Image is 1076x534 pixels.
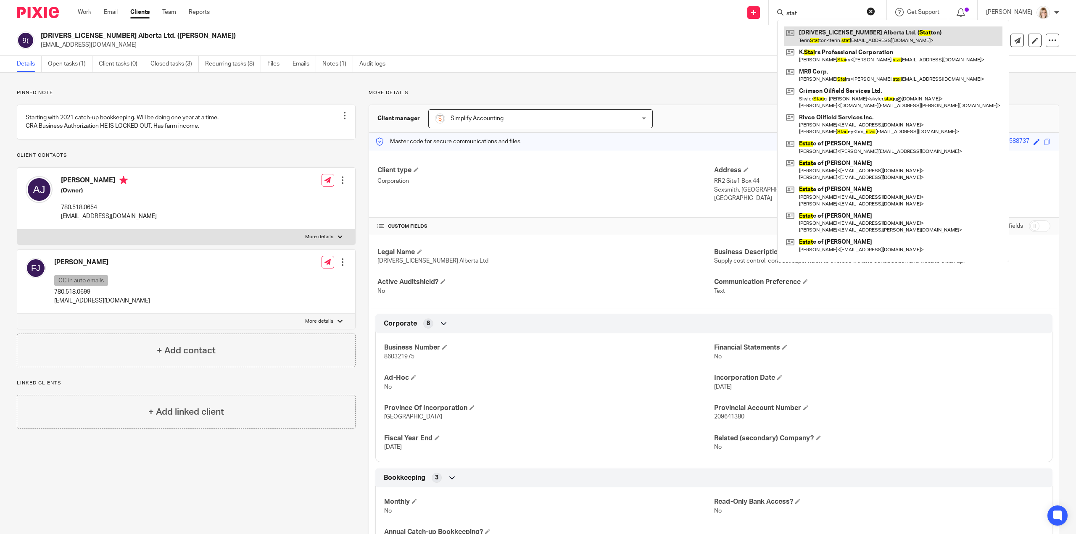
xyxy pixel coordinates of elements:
[384,404,714,413] h4: Province Of Incorporation
[714,166,1050,175] h4: Address
[384,343,714,352] h4: Business Number
[305,318,333,325] p: More details
[714,177,1050,185] p: RR2 Site1 Box 44
[714,434,1044,443] h4: Related (secondary) Company?
[714,194,1050,203] p: [GEOGRAPHIC_DATA]
[17,56,42,72] a: Details
[17,7,59,18] img: Pixie
[26,176,53,203] img: svg%3E
[377,177,714,185] p: Corporation
[986,8,1032,16] p: [PERSON_NAME]
[384,497,714,506] h4: Monthly
[54,288,150,296] p: 780.518.0699
[130,8,150,16] a: Clients
[714,384,732,390] span: [DATE]
[17,32,34,49] img: svg%3E
[377,278,714,287] h4: Active Auditshield?
[17,152,356,159] p: Client contacts
[54,275,108,286] p: CC in auto emails
[119,176,128,184] i: Primary
[384,414,442,420] span: [GEOGRAPHIC_DATA]
[714,354,722,360] span: No
[305,234,333,240] p: More details
[189,8,210,16] a: Reports
[714,444,722,450] span: No
[61,187,157,195] h5: (Owner)
[714,288,725,294] span: Text
[78,8,91,16] a: Work
[1036,6,1050,19] img: Tayler%20Headshot%20Compressed%20Resized%202.jpg
[714,404,1044,413] h4: Provincial Account Number
[61,176,157,187] h4: [PERSON_NAME]
[384,473,425,482] span: Bookkeeping
[714,343,1044,352] h4: Financial Statements
[26,258,46,278] img: svg%3E
[359,56,392,72] a: Audit logs
[148,405,224,418] h4: + Add linked client
[384,444,402,450] span: [DATE]
[907,9,939,15] span: Get Support
[384,354,414,360] span: 860321975
[714,374,1044,382] h4: Incorporation Date
[150,56,199,72] a: Closed tasks (3)
[377,248,714,257] h4: Legal Name
[714,248,1050,257] h4: Business Description
[435,473,438,482] span: 3
[99,56,144,72] a: Client tasks (0)
[714,278,1050,287] h4: Communication Preference
[54,258,150,267] h4: [PERSON_NAME]
[377,258,488,264] span: [DRIVERS_LICENSE_NUMBER] Alberta Ltd
[1009,137,1029,147] div: 588737
[384,384,392,390] span: No
[162,8,176,16] a: Team
[104,8,118,16] a: Email
[369,89,1059,96] p: More details
[714,258,965,264] span: Supply cost control, contract supervision to oversee wellsite construction and wellsite clean up.
[384,319,417,328] span: Corporate
[377,166,714,175] h4: Client type
[377,223,714,230] h4: CUSTOM FIELDS
[205,56,261,72] a: Recurring tasks (8)
[322,56,353,72] a: Notes (1)
[786,10,861,18] input: Search
[375,137,520,146] p: Master code for secure communications and files
[451,116,504,121] span: Simplify Accounting
[41,32,764,40] h2: [DRIVERS_LICENSE_NUMBER] Alberta Ltd. ([PERSON_NAME])
[714,414,744,420] span: 209641380
[41,41,945,49] p: [EMAIL_ADDRESS][DOMAIN_NAME]
[17,380,356,387] p: Linked clients
[384,434,714,443] h4: Fiscal Year End
[867,7,875,16] button: Clear
[267,56,286,72] a: Files
[377,288,385,294] span: No
[157,344,216,357] h4: + Add contact
[384,374,714,382] h4: Ad-Hoc
[61,212,157,221] p: [EMAIL_ADDRESS][DOMAIN_NAME]
[377,114,420,123] h3: Client manager
[48,56,92,72] a: Open tasks (1)
[714,508,722,514] span: No
[384,508,392,514] span: No
[54,297,150,305] p: [EMAIL_ADDRESS][DOMAIN_NAME]
[61,203,157,212] p: 780.518.0654
[714,186,1050,194] p: Sexsmith, [GEOGRAPHIC_DATA], T0H3C0
[427,319,430,328] span: 8
[293,56,316,72] a: Emails
[17,89,356,96] p: Pinned note
[435,113,445,124] img: Screenshot%202023-11-29%20141159.png
[714,497,1044,506] h4: Read-Only Bank Access?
